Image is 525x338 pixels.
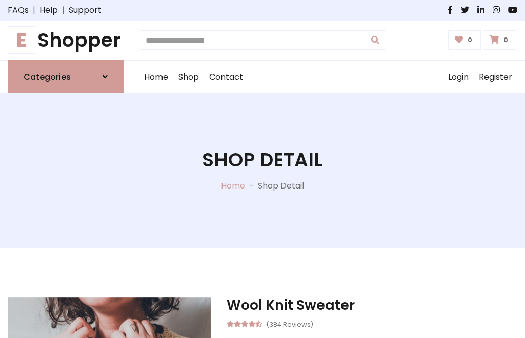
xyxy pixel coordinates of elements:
[443,61,474,93] a: Login
[483,30,517,50] a: 0
[58,4,69,16] span: |
[501,35,511,45] span: 0
[69,4,102,16] a: Support
[221,180,245,192] a: Home
[227,297,517,313] h3: Wool Knit Sweater
[24,72,71,82] h6: Categories
[8,29,124,52] a: EShopper
[139,61,173,93] a: Home
[173,61,204,93] a: Shop
[8,29,124,52] h1: Shopper
[245,180,258,192] p: -
[39,4,58,16] a: Help
[266,317,313,330] small: (384 Reviews)
[8,4,29,16] a: FAQs
[474,61,517,93] a: Register
[204,61,248,93] a: Contact
[29,4,39,16] span: |
[448,30,481,50] a: 0
[465,35,475,45] span: 0
[8,60,124,93] a: Categories
[8,26,35,54] span: E
[258,180,304,192] p: Shop Detail
[202,148,323,172] h1: Shop Detail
